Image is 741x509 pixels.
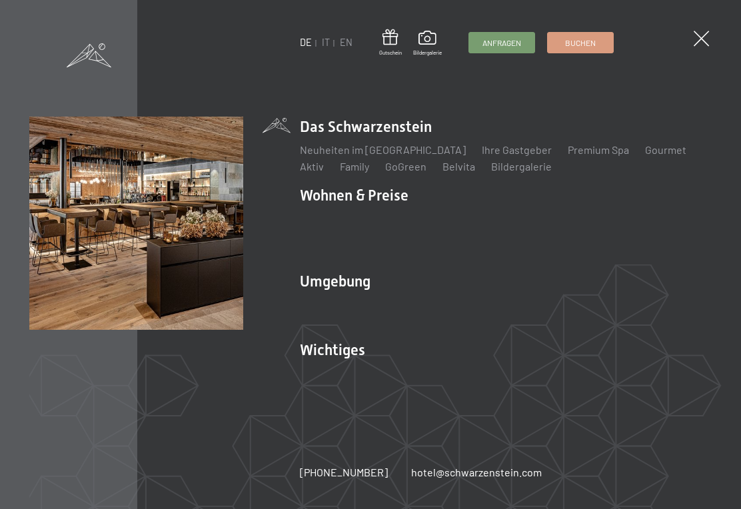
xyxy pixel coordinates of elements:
[411,465,542,480] a: hotel@schwarzenstein.com
[442,160,475,173] a: Belvita
[413,31,442,56] a: Bildergalerie
[379,29,402,57] a: Gutschein
[340,37,353,48] a: EN
[300,37,312,48] a: DE
[322,37,330,48] a: IT
[385,160,426,173] a: GoGreen
[548,33,613,53] a: Buchen
[565,37,596,49] span: Buchen
[300,465,388,480] a: [PHONE_NUMBER]
[491,160,552,173] a: Bildergalerie
[482,37,521,49] span: Anfragen
[413,49,442,57] span: Bildergalerie
[645,143,686,156] a: Gourmet
[300,160,324,173] a: Aktiv
[482,143,552,156] a: Ihre Gastgeber
[300,143,466,156] a: Neuheiten im [GEOGRAPHIC_DATA]
[469,33,534,53] a: Anfragen
[300,466,388,478] span: [PHONE_NUMBER]
[568,143,629,156] a: Premium Spa
[340,160,369,173] a: Family
[379,49,402,57] span: Gutschein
